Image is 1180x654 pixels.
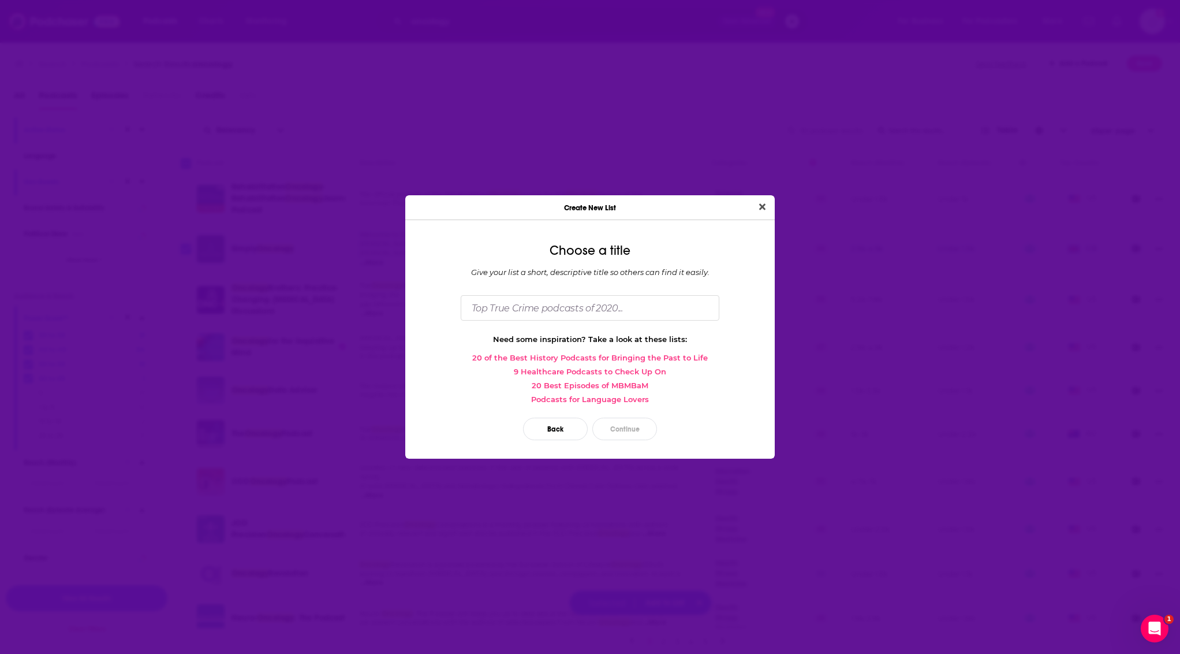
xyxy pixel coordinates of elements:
[415,367,765,376] a: 9 Healthcare Podcasts to Check Up On
[405,195,775,220] div: Create New List
[415,243,765,258] div: Choose a title
[755,200,770,214] button: Close
[1164,615,1174,624] span: 1
[415,267,765,277] div: Give your list a short, descriptive title so others can find it easily.
[592,418,657,440] button: Continue
[415,395,765,404] a: Podcasts for Language Lovers
[461,295,719,320] input: Top True Crime podcasts of 2020...
[415,353,765,362] a: 20 of the Best History Podcasts for Bringing the Past to Life
[1141,615,1168,642] iframe: Intercom live chat
[415,381,765,390] a: 20 Best Episodes of MBMBaM
[523,418,588,440] button: Back
[415,335,765,344] div: Need some inspiration? Take a look at these lists:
